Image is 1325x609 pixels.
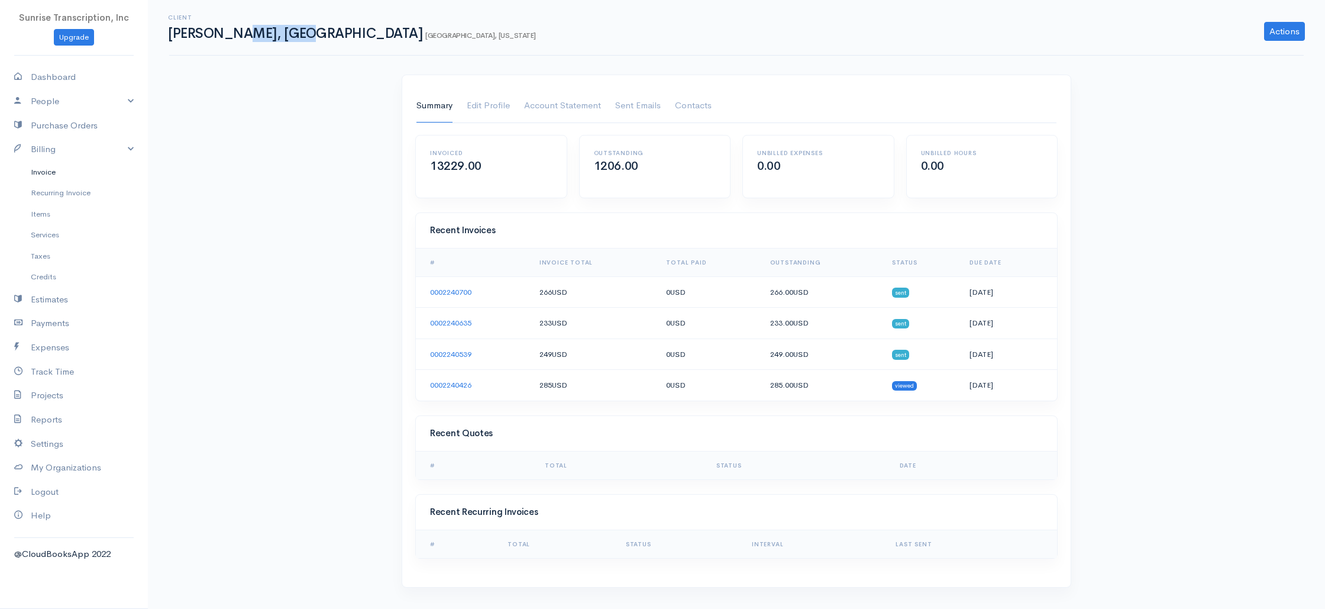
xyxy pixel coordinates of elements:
span: viewed [892,381,917,391]
span: [GEOGRAPHIC_DATA], [US_STATE] [425,31,536,40]
a: 0002240700 [430,287,471,297]
td: 0 [657,276,760,308]
th: Last Sent [886,530,1057,558]
span: sent [892,350,909,359]
span: USD [670,380,686,390]
th: Interval [742,530,886,558]
h6: Client [168,14,536,21]
span: USD [670,287,686,297]
td: 249.00 [761,339,883,370]
h6: Unbilled Expenses [757,150,880,156]
th: Due Date [960,249,1057,277]
span: USD [793,349,809,359]
h2: 1206.00 [594,160,716,173]
span: USD [552,349,567,359]
a: Summary [416,89,453,123]
span: USD [793,287,809,297]
th: Status [883,249,960,277]
td: 0 [657,308,760,339]
th: # [416,452,535,479]
td: 266.00 [761,276,883,308]
td: 233 [530,308,657,339]
h4: Recent Recurring Invoices [430,507,1043,517]
h6: Invoiced [430,150,552,156]
h4: Recent Invoices [430,225,1043,236]
td: 266 [530,276,657,308]
span: USD [552,318,567,328]
th: Invoice Total [530,249,657,277]
td: 285.00 [761,370,883,401]
td: 285 [530,370,657,401]
span: USD [552,380,567,390]
span: USD [793,380,809,390]
a: Actions [1264,22,1305,41]
th: Outstanding [761,249,883,277]
h6: Unbilled Hours [921,150,1043,156]
a: 0002240426 [430,380,471,390]
th: Total [535,452,707,479]
h1: [PERSON_NAME], [GEOGRAPHIC_DATA] [168,26,536,41]
h2: 0.00 [921,160,1043,173]
td: 249 [530,339,657,370]
span: sent [892,288,909,297]
td: 0 [657,370,760,401]
a: 0002240635 [430,318,471,328]
a: Upgrade [54,29,94,46]
h2: 13229.00 [430,160,552,173]
span: Sunrise Transcription, Inc [19,12,129,23]
span: USD [793,318,809,328]
h4: Recent Quotes [430,428,1043,439]
td: 233.00 [761,308,883,339]
td: 0 [657,339,760,370]
a: 0002240539 [430,349,471,359]
th: Status [616,530,742,558]
span: USD [670,349,686,359]
a: Sent Emails [615,89,661,123]
span: USD [552,287,567,297]
td: [DATE] [960,276,1057,308]
div: @CloudBooksApp 2022 [14,547,134,561]
span: sent [892,319,909,328]
td: [DATE] [960,370,1057,401]
th: # [416,530,498,558]
a: Account Statement [524,89,601,123]
a: Edit Profile [467,89,510,123]
a: Contacts [675,89,712,123]
th: Status [707,452,890,479]
td: [DATE] [960,339,1057,370]
h6: Outstanding [594,150,716,156]
th: # [416,249,530,277]
span: USD [670,318,686,328]
th: Date [890,452,1057,479]
th: Total [498,530,616,558]
th: Total Paid [657,249,760,277]
td: [DATE] [960,308,1057,339]
h2: 0.00 [757,160,880,173]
